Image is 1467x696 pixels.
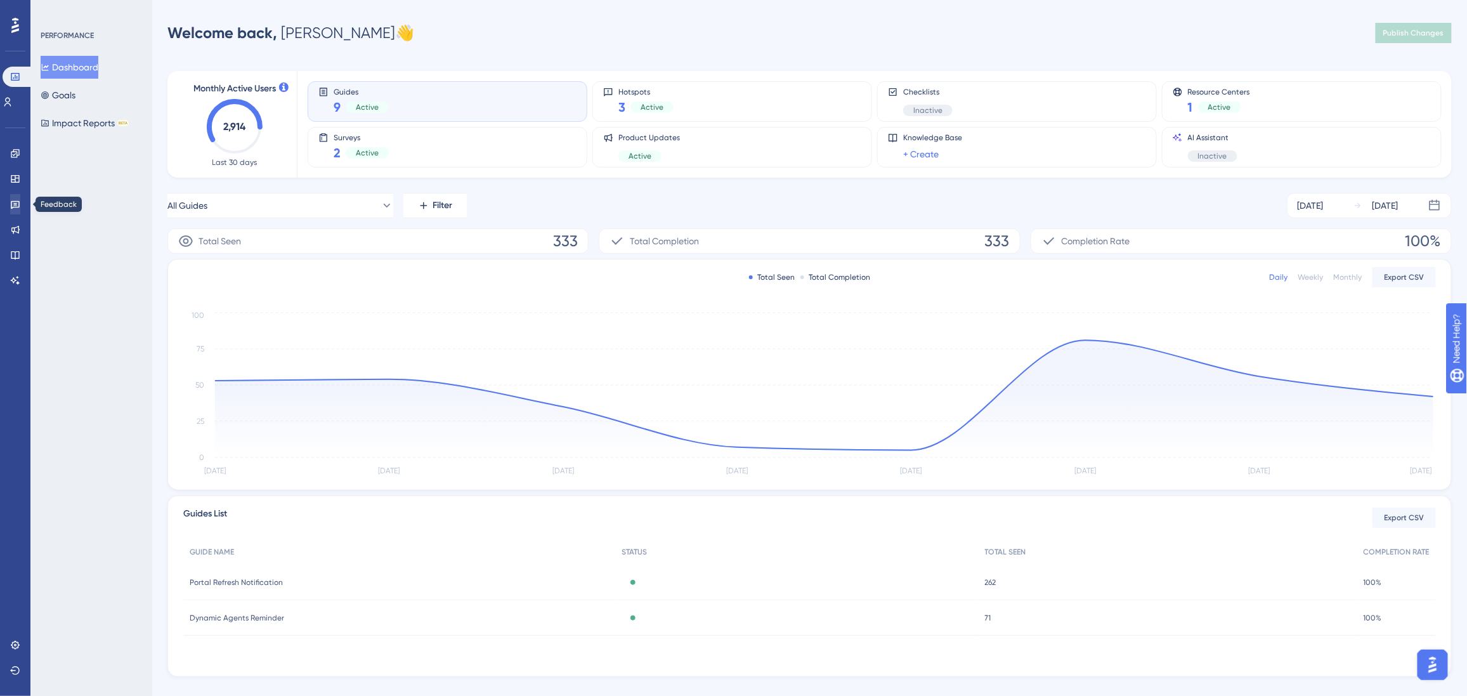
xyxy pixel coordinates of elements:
[1372,508,1436,528] button: Export CSV
[1062,233,1130,249] span: Completion Rate
[1188,98,1193,116] span: 1
[901,467,922,476] tspan: [DATE]
[212,157,258,167] span: Last 30 days
[903,147,939,162] a: + Create
[193,81,276,96] span: Monthly Active Users
[167,198,207,213] span: All Guides
[1188,87,1250,96] span: Resource Centers
[1385,272,1425,282] span: Export CSV
[192,311,204,320] tspan: 100
[1198,151,1227,161] span: Inactive
[199,453,204,462] tspan: 0
[334,133,389,141] span: Surveys
[167,23,277,42] span: Welcome back,
[1372,267,1436,287] button: Export CSV
[41,112,129,135] button: Impact ReportsBETA
[1334,272,1362,282] div: Monthly
[985,547,1026,557] span: TOTAL SEEN
[403,193,467,218] button: Filter
[903,87,953,97] span: Checklists
[1385,513,1425,523] span: Export CSV
[1188,133,1237,143] span: AI Assistant
[334,98,341,116] span: 9
[1270,272,1288,282] div: Daily
[1298,198,1324,213] div: [DATE]
[190,547,234,557] span: GUIDE NAME
[1411,467,1432,476] tspan: [DATE]
[618,87,674,96] span: Hotspots
[41,56,98,79] button: Dashboard
[726,467,748,476] tspan: [DATE]
[629,151,651,161] span: Active
[985,613,991,623] span: 71
[356,148,379,158] span: Active
[800,272,871,282] div: Total Completion
[197,345,204,353] tspan: 75
[1414,646,1452,684] iframe: UserGuiding AI Assistant Launcher
[985,577,996,588] span: 262
[1372,198,1399,213] div: [DATE]
[334,144,341,162] span: 2
[1376,23,1452,43] button: Publish Changes
[985,231,1010,251] span: 333
[334,87,389,96] span: Guides
[903,133,962,143] span: Knowledge Base
[618,98,625,116] span: 3
[190,613,284,623] span: Dynamic Agents Reminder
[630,233,699,249] span: Total Completion
[356,102,379,112] span: Active
[378,467,400,476] tspan: [DATE]
[433,198,453,213] span: Filter
[167,23,414,43] div: [PERSON_NAME] 👋
[1405,231,1441,251] span: 100%
[1208,102,1231,112] span: Active
[1364,613,1382,623] span: 100%
[749,272,795,282] div: Total Seen
[1364,577,1382,588] span: 100%
[30,3,79,18] span: Need Help?
[197,417,204,426] tspan: 25
[913,105,942,115] span: Inactive
[552,467,574,476] tspan: [DATE]
[41,30,94,41] div: PERFORMANCE
[190,577,283,588] span: Portal Refresh Notification
[641,102,663,112] span: Active
[1249,467,1270,476] tspan: [DATE]
[167,193,393,218] button: All Guides
[618,133,680,143] span: Product Updates
[1364,547,1430,557] span: COMPLETION RATE
[1074,467,1096,476] tspan: [DATE]
[195,381,204,390] tspan: 50
[1298,272,1324,282] div: Weekly
[117,120,129,126] div: BETA
[41,84,75,107] button: Goals
[204,467,226,476] tspan: [DATE]
[622,547,647,557] span: STATUS
[183,506,227,529] span: Guides List
[1383,28,1444,38] span: Publish Changes
[553,231,578,251] span: 333
[224,121,247,133] text: 2,914
[199,233,241,249] span: Total Seen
